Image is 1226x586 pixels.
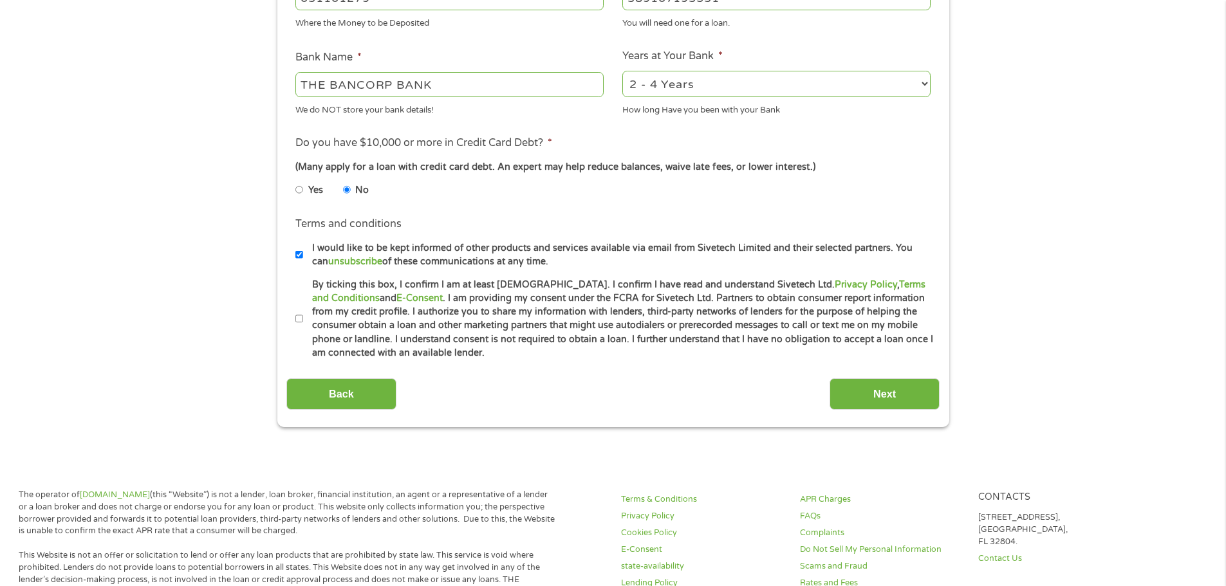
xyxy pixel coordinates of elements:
[303,241,934,269] label: I would like to be kept informed of other products and services available via email from Sivetech...
[830,378,940,410] input: Next
[621,493,785,506] a: Terms & Conditions
[295,160,930,174] div: (Many apply for a loan with credit card debt. An expert may help reduce balances, waive late fees...
[800,527,963,539] a: Complaints
[308,183,323,197] label: Yes
[286,378,396,410] input: Back
[19,489,555,538] p: The operator of (this “Website”) is not a lender, loan broker, financial institution, an agent or...
[835,279,897,290] a: Privacy Policy
[800,510,963,522] a: FAQs
[295,136,552,150] label: Do you have $10,000 or more in Credit Card Debt?
[295,99,604,116] div: We do NOT store your bank details!
[328,256,382,267] a: unsubscribe
[621,544,785,556] a: E-Consent
[295,217,402,231] label: Terms and conditions
[622,50,723,63] label: Years at Your Bank
[621,560,785,572] a: state-availability
[396,293,443,304] a: E-Consent
[622,13,931,30] div: You will need one for a loan.
[295,13,604,30] div: Where the Money to be Deposited
[622,99,931,116] div: How long Have you been with your Bank
[978,511,1142,548] p: [STREET_ADDRESS], [GEOGRAPHIC_DATA], FL 32804.
[621,510,785,522] a: Privacy Policy
[978,553,1142,565] a: Contact Us
[800,493,963,506] a: APR Charges
[800,544,963,556] a: Do Not Sell My Personal Information
[978,491,1142,504] h4: Contacts
[295,51,362,64] label: Bank Name
[303,278,934,360] label: By ticking this box, I confirm I am at least [DEMOGRAPHIC_DATA]. I confirm I have read and unders...
[355,183,369,197] label: No
[800,560,963,572] a: Scams and Fraud
[621,527,785,539] a: Cookies Policy
[80,490,150,500] a: [DOMAIN_NAME]
[312,279,925,304] a: Terms and Conditions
